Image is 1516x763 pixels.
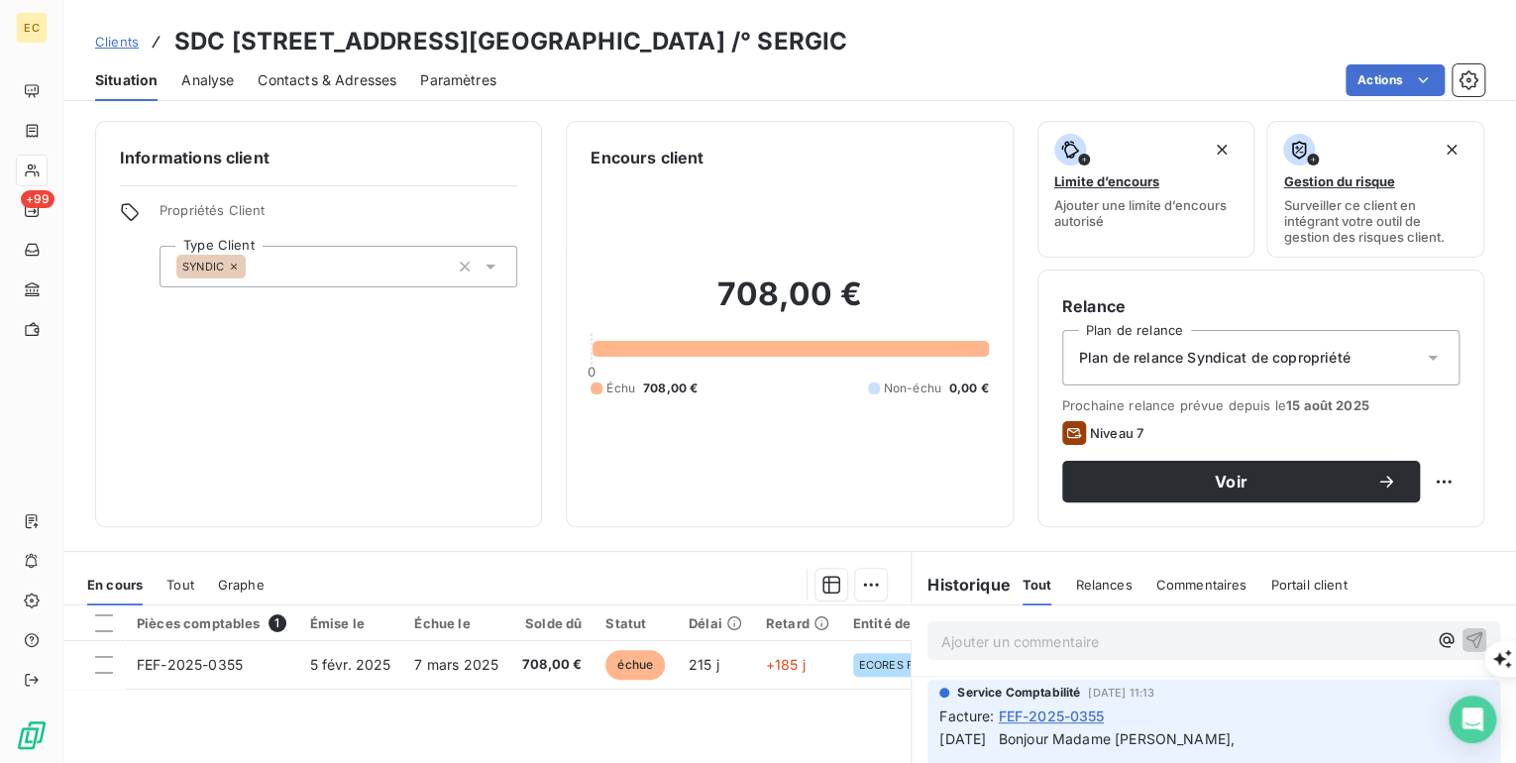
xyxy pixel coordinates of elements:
span: 215 j [689,656,719,673]
h2: 708,00 € [591,274,988,334]
span: Situation [95,70,158,90]
div: Délai [689,615,742,631]
div: Pièces comptables [137,614,286,632]
span: FEF-2025-0355 [137,656,243,673]
span: Surveiller ce client en intégrant votre outil de gestion des risques client. [1283,197,1467,245]
span: Propriétés Client [160,202,517,230]
span: Portail client [1270,577,1347,593]
div: Open Intercom Messenger [1449,696,1496,743]
h3: SDC [STREET_ADDRESS][GEOGRAPHIC_DATA] /° SERGIC [174,24,847,59]
span: Non-échu [884,380,941,397]
span: Ajouter une limite d’encours autorisé [1054,197,1239,229]
span: Relances [1075,577,1132,593]
div: Solde dû [522,615,582,631]
div: Entité de facturation [853,615,987,631]
button: Limite d’encoursAjouter une limite d’encours autorisé [1037,121,1255,258]
span: Tout [166,577,194,593]
span: Paramètres [420,70,496,90]
span: Limite d’encours [1054,173,1159,189]
span: Clients [95,34,139,50]
span: Commentaires [1155,577,1246,593]
span: Plan de relance Syndicat de copropriété [1079,348,1351,368]
span: échue [605,650,665,680]
span: [DATE] Bonjour Madame [PERSON_NAME], [939,730,1235,747]
span: Service Comptabilité [957,684,1080,702]
div: Échue le [414,615,498,631]
div: Retard [766,615,829,631]
span: En cours [87,577,143,593]
span: FEF-2025-0355 [998,706,1104,726]
h6: Encours client [591,146,704,169]
span: +185 j [766,656,806,673]
span: Prochaine relance prévue depuis le [1062,397,1460,413]
span: [DATE] 11:13 [1088,687,1154,699]
span: Contacts & Adresses [258,70,396,90]
span: ECORES FUITE [859,659,939,671]
input: Ajouter une valeur [246,258,262,275]
span: 7 mars 2025 [414,656,498,673]
button: Gestion du risqueSurveiller ce client en intégrant votre outil de gestion des risques client. [1266,121,1484,258]
span: 15 août 2025 [1286,397,1369,413]
h6: Informations client [120,146,517,169]
span: 1 [269,614,286,632]
div: Émise le [310,615,391,631]
span: 708,00 € [643,380,698,397]
button: Voir [1062,461,1420,502]
span: Tout [1023,577,1052,593]
span: SYNDIC [182,261,224,272]
a: Clients [95,32,139,52]
span: 0,00 € [949,380,989,397]
div: EC [16,12,48,44]
span: 708,00 € [522,655,582,675]
span: Gestion du risque [1283,173,1394,189]
div: Statut [605,615,665,631]
h6: Relance [1062,294,1460,318]
span: 0 [588,364,596,380]
span: Niveau 7 [1090,425,1143,441]
span: Graphe [218,577,265,593]
img: Logo LeanPay [16,719,48,751]
span: Échu [606,380,635,397]
span: Facture : [939,706,994,726]
span: Voir [1086,474,1376,490]
span: 5 févr. 2025 [310,656,391,673]
h6: Historique [912,573,1011,597]
span: +99 [21,190,54,208]
span: Analyse [181,70,234,90]
button: Actions [1346,64,1445,96]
